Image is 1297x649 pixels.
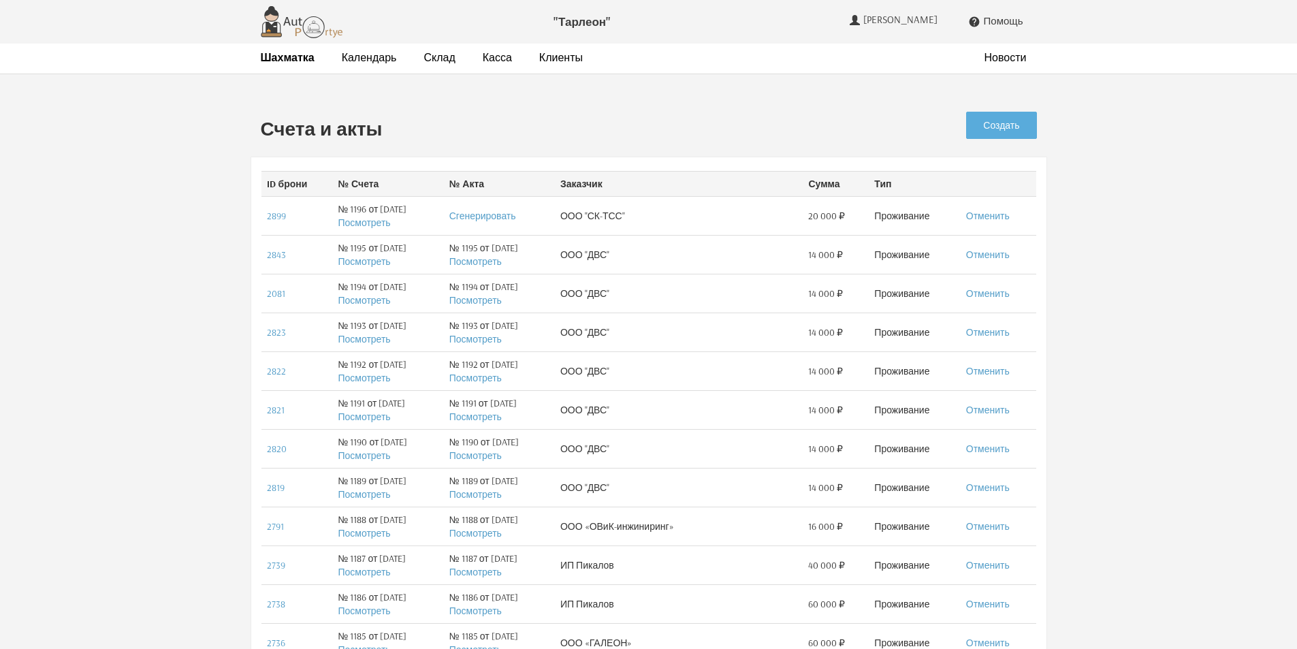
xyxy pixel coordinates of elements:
td: № 1187 от [DATE] [444,545,555,584]
a: Посмотреть [338,294,390,306]
a: Новости [984,50,1027,65]
td: № 1195 от [DATE] [444,235,555,274]
a: 2738 [267,598,285,610]
a: Создать [966,112,1036,139]
a: Отменить [966,559,1010,571]
a: Отменить [966,481,1010,494]
td: ООО "ДВС" [555,235,803,274]
a: Посмотреть [449,255,502,268]
a: Календарь [342,50,397,65]
td: Проживание [869,196,960,235]
a: 2899 [267,210,286,222]
td: № 1186 от [DATE] [332,584,443,623]
td: Проживание [869,235,960,274]
th: ID брони [261,171,333,196]
td: Проживание [869,584,960,623]
a: Посмотреть [338,217,390,229]
td: № 1194 от [DATE] [332,274,443,313]
a: Посмотреть [449,488,502,501]
a: 2843 [267,249,286,261]
span: 14 000 ₽ [808,442,843,456]
a: Отменить [966,404,1010,416]
span: 14 000 ₽ [808,287,843,300]
a: Сгенерировать [449,210,516,222]
span: 14 000 ₽ [808,403,843,417]
td: Проживание [869,313,960,351]
a: Посмотреть [449,372,502,384]
td: ООО "ДВС" [555,313,803,351]
a: Посмотреть [338,411,390,423]
a: Посмотреть [338,566,390,578]
td: ООО "ДВС" [555,274,803,313]
a: Отменить [966,598,1010,610]
a: Посмотреть [449,411,502,423]
td: Проживание [869,468,960,507]
a: 2821 [267,404,285,416]
th: Тип [869,171,960,196]
a: Посмотреть [449,449,502,462]
span: 40 000 ₽ [808,558,845,572]
a: Отменить [966,443,1010,455]
td: Проживание [869,390,960,429]
span: 14 000 ₽ [808,326,843,339]
a: 2081 [267,287,285,300]
td: № 1190 от [DATE] [444,429,555,468]
td: Проживание [869,429,960,468]
td: № 1188 от [DATE] [332,507,443,545]
td: № 1194 от [DATE] [444,274,555,313]
td: № 1188 от [DATE] [444,507,555,545]
td: ООО "СК-ТСС" [555,196,803,235]
td: ООО "ДВС" [555,390,803,429]
td: № 1195 от [DATE] [332,235,443,274]
a: Шахматка [261,50,315,65]
td: Проживание [869,545,960,584]
a: Посмотреть [449,605,502,617]
span: 20 000 ₽ [808,209,845,223]
a: Касса [483,50,512,65]
td: № 1193 от [DATE] [444,313,555,351]
td: № 1192 от [DATE] [332,351,443,390]
a: 2739 [267,559,285,571]
h2: Счета и акты [261,118,838,140]
td: № 1189 от [DATE] [444,468,555,507]
td: Проживание [869,507,960,545]
i:  [968,16,980,28]
td: № 1186 от [DATE] [444,584,555,623]
a: Отменить [966,365,1010,377]
a: Посмотреть [338,527,390,539]
a: Отменить [966,520,1010,533]
a: Клиенты [539,50,583,65]
a: Посмотреть [338,255,390,268]
a: 2791 [267,520,284,533]
a: 2820 [267,443,287,455]
a: Посмотреть [338,488,390,501]
a: Посмотреть [449,294,502,306]
span: 60 000 ₽ [808,597,845,611]
td: № 1196 от [DATE] [332,196,443,235]
td: № 1193 от [DATE] [332,313,443,351]
a: Посмотреть [449,566,502,578]
td: ООО "ДВС" [555,429,803,468]
td: № 1189 от [DATE] [332,468,443,507]
a: Посмотреть [338,333,390,345]
span: 14 000 ₽ [808,248,843,262]
a: 2736 [267,637,285,649]
a: Отменить [966,210,1010,222]
td: № 1191 от [DATE] [444,390,555,429]
a: Посмотреть [449,333,502,345]
strong: Шахматка [261,50,315,64]
td: ИП Пикалов [555,545,803,584]
td: ООО "ДВС" [555,468,803,507]
td: № 1187 от [DATE] [332,545,443,584]
a: Посмотреть [449,527,502,539]
a: Посмотреть [338,605,390,617]
a: Посмотреть [338,372,390,384]
span: 14 000 ₽ [808,364,843,378]
a: 2822 [267,365,286,377]
a: Посмотреть [338,449,390,462]
th: Заказчик [555,171,803,196]
a: Отменить [966,637,1010,649]
td: № 1190 от [DATE] [332,429,443,468]
td: ИП Пикалов [555,584,803,623]
span: Помощь [984,15,1023,27]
